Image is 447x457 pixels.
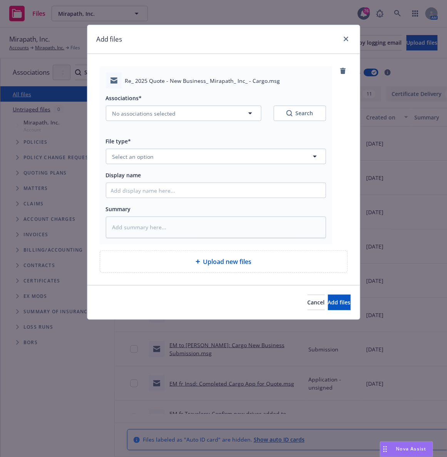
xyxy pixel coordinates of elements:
button: Cancel [308,295,325,310]
span: Nova Assist [396,446,427,452]
span: File type* [106,138,131,145]
span: No associations selected [112,109,176,118]
span: Select an option [112,153,154,161]
h1: Add files [97,34,122,44]
a: close [342,34,351,44]
button: Nova Assist [380,442,433,457]
div: Drag to move [380,442,390,457]
span: Add files [328,299,351,306]
input: Add display name here... [106,183,326,198]
span: Cancel [308,299,325,306]
span: Associations* [106,94,142,102]
button: Add files [328,295,351,310]
div: Search [286,109,313,117]
button: Select an option [106,149,326,164]
span: Display name [106,171,141,179]
button: No associations selected [106,106,261,121]
span: Upload new files [203,257,252,266]
a: remove [338,66,348,76]
div: Upload new files [100,250,348,273]
svg: Search [286,110,293,116]
button: SearchSearch [274,106,326,121]
span: Re_ 2025 Quote - New Business_ Mirapath_ Inc_ - Cargo.msg [125,77,280,85]
span: Summary [106,205,131,213]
